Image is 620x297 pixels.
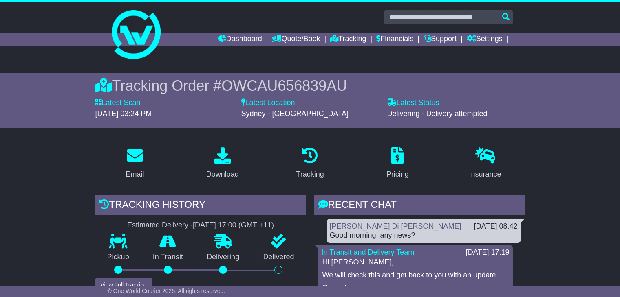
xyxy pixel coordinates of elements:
div: [DATE] 17:00 (GMT +11) [193,221,274,230]
a: Dashboard [218,33,262,46]
a: Financials [376,33,413,46]
p: We will check this and get back to you with an update. [322,271,509,280]
a: Download [201,144,244,183]
div: [DATE] 08:42 [474,222,518,231]
label: Latest Status [387,98,439,107]
div: Estimated Delivery - [95,221,306,230]
span: [DATE] 03:24 PM [95,109,152,118]
span: © One World Courier 2025. All rights reserved. [108,288,225,294]
label: Latest Location [241,98,295,107]
button: View Full Tracking [95,278,152,292]
div: Pricing [386,169,409,180]
div: RECENT CHAT [314,195,525,217]
a: Insurance [464,144,507,183]
a: Quote/Book [272,33,320,46]
a: Tracking [330,33,366,46]
div: Download [206,169,239,180]
a: In Transit and Delivery Team [322,248,415,256]
a: Support [424,33,457,46]
div: Tracking [296,169,324,180]
div: Tracking history [95,195,306,217]
span: Delivering - Delivery attempted [387,109,488,118]
span: OWCAU656839AU [221,77,347,94]
p: Hi [PERSON_NAME], [322,258,509,267]
a: Pricing [381,144,414,183]
p: In Transit [141,253,195,262]
span: Sydney - [GEOGRAPHIC_DATA] [241,109,349,118]
a: Email [120,144,149,183]
p: Pickup [95,253,141,262]
label: Latest Scan [95,98,141,107]
p: Delivered [251,253,306,262]
a: Settings [467,33,503,46]
div: Tracking Order # [95,77,525,94]
a: Tracking [291,144,329,183]
div: [DATE] 17:19 [466,248,510,257]
div: Email [126,169,144,180]
div: Good morning, any news? [330,231,518,240]
p: Delivering [195,253,251,262]
div: Insurance [469,169,501,180]
a: [PERSON_NAME] Di [PERSON_NAME] [330,222,461,230]
p: Regards, [322,284,509,293]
